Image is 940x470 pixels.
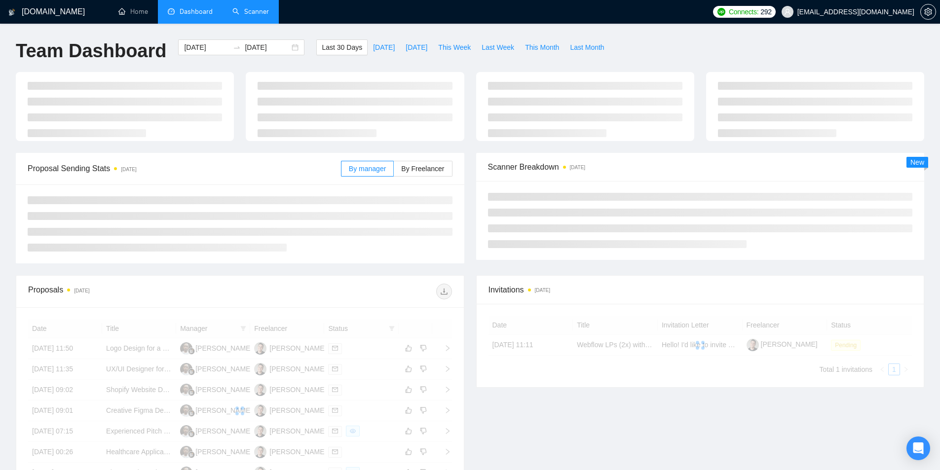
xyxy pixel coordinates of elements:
[570,42,604,53] span: Last Month
[476,39,520,55] button: Last Week
[233,43,241,51] span: to
[525,42,559,53] span: This Month
[717,8,725,16] img: upwork-logo.png
[906,436,930,460] div: Open Intercom Messenger
[316,39,368,55] button: Last 30 Days
[570,165,585,170] time: [DATE]
[920,8,936,16] a: setting
[488,161,913,173] span: Scanner Breakdown
[349,165,386,173] span: By manager
[368,39,400,55] button: [DATE]
[118,7,148,16] a: homeHome
[245,42,290,53] input: End date
[489,284,912,296] span: Invitations
[433,39,476,55] button: This Week
[184,42,229,53] input: Start date
[910,158,924,166] span: New
[406,42,427,53] span: [DATE]
[373,42,395,53] span: [DATE]
[400,39,433,55] button: [DATE]
[401,165,444,173] span: By Freelancer
[232,7,269,16] a: searchScanner
[28,284,240,299] div: Proposals
[564,39,609,55] button: Last Month
[760,6,771,17] span: 292
[180,7,213,16] span: Dashboard
[28,162,341,175] span: Proposal Sending Stats
[921,8,936,16] span: setting
[233,43,241,51] span: swap-right
[784,8,791,15] span: user
[322,42,362,53] span: Last 30 Days
[74,288,89,293] time: [DATE]
[16,39,166,63] h1: Team Dashboard
[520,39,564,55] button: This Month
[535,288,550,293] time: [DATE]
[729,6,758,17] span: Connects:
[438,42,471,53] span: This Week
[920,4,936,20] button: setting
[121,167,136,172] time: [DATE]
[168,8,175,15] span: dashboard
[482,42,514,53] span: Last Week
[8,4,15,20] img: logo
